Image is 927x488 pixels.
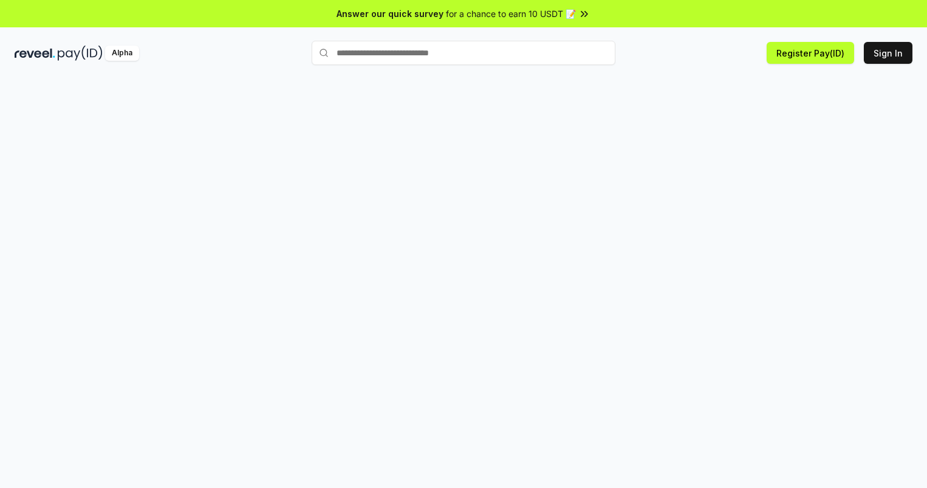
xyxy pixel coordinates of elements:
[15,46,55,61] img: reveel_dark
[767,42,854,64] button: Register Pay(ID)
[446,7,576,20] span: for a chance to earn 10 USDT 📝
[58,46,103,61] img: pay_id
[337,7,443,20] span: Answer our quick survey
[105,46,139,61] div: Alpha
[864,42,912,64] button: Sign In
